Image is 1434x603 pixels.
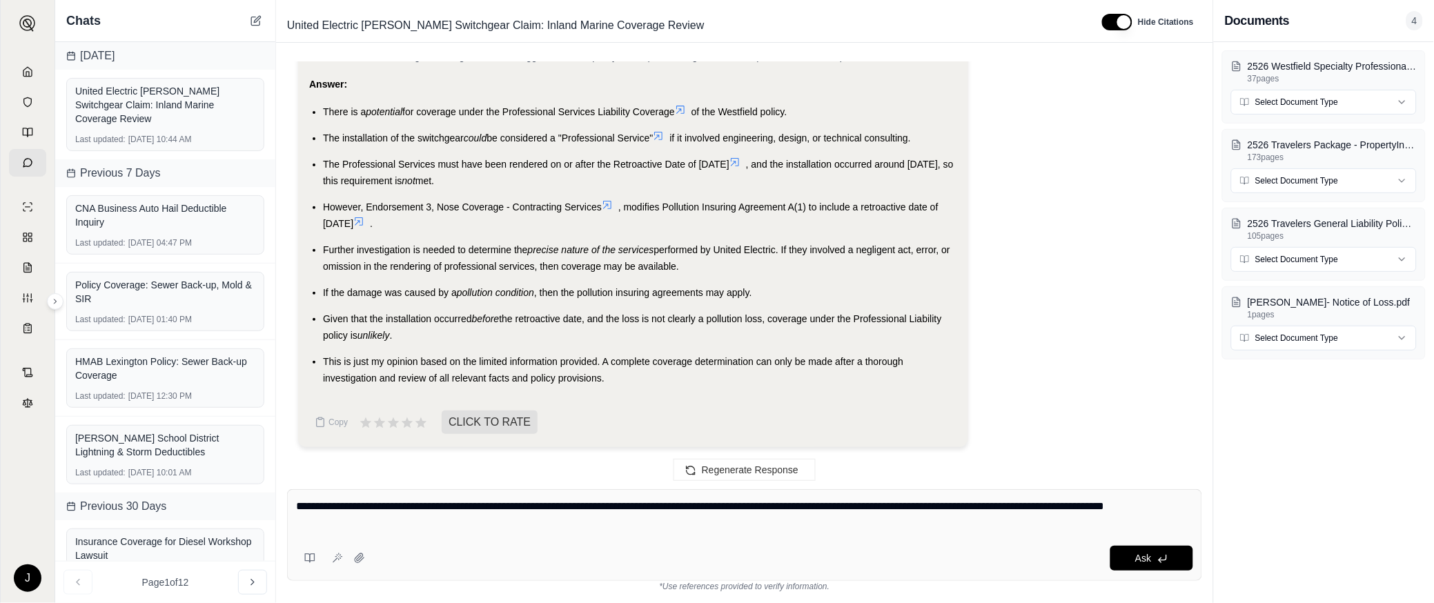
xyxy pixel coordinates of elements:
[1110,546,1193,571] button: Ask
[75,314,126,325] span: Last updated:
[75,134,126,145] span: Last updated:
[66,11,101,30] span: Chats
[9,284,46,312] a: Custom Report
[1231,217,1417,241] button: 2526 Travelers General Liability Policy.pdf105pages
[323,201,602,212] span: However, Endorsement 3, Nose Coverage - Contracting Services
[1135,553,1151,564] span: Ask
[1231,295,1417,320] button: [PERSON_NAME]- Notice of Loss.pdf1pages
[402,175,415,186] span: not
[442,411,538,434] span: CLICK TO RATE
[75,134,255,145] div: [DATE] 10:44 AM
[323,313,472,324] span: Given that the installation occurred
[1231,138,1417,163] button: 2526 Travelers Package - PropertyInland MarineInstallation [MEDICAL_DATA] Policy - REISSUED.pdf17...
[282,14,1086,37] div: Edit Title
[1248,230,1417,241] p: 105 pages
[402,106,675,117] span: for coverage under the Professional Services Liability Coverage
[75,314,255,325] div: [DATE] 01:40 PM
[55,493,275,520] div: Previous 30 Days
[1248,152,1417,163] p: 173 pages
[323,287,457,298] span: If the damage was caused by a
[323,244,528,255] span: Further investigation is needed to determine the
[1248,59,1417,73] p: 2526 Westfield Specialty ProfessionalPollution Liability Policy.pdf
[702,464,798,475] span: Regenerate Response
[142,575,189,589] span: Page 1 of 12
[1248,295,1417,309] p: Fisher Barton- Notice of Loss.pdf
[9,389,46,417] a: Legal Search Engine
[617,51,674,62] em: contemplates
[1231,59,1417,84] button: 2526 Westfield Specialty ProfessionalPollution Liability Policy.pdf37pages
[691,106,787,117] span: of the Westfield policy.
[47,293,63,310] button: Expand sidebar
[1248,73,1417,84] p: 37 pages
[75,84,255,126] div: United Electric [PERSON_NAME] Switchgear Claim: Inland Marine Coverage Review
[487,132,653,144] span: be considered a "Professional Service"
[9,149,46,177] a: Chat
[9,193,46,221] a: Single Policy
[390,330,393,341] span: .
[9,119,46,146] a: Prompt Library
[309,34,956,62] span: , modifies the definition of Professional Services to include "delegated design"
[370,218,373,229] span: .
[248,12,264,29] button: New Chat
[55,42,275,70] div: [DATE]
[1248,309,1417,320] p: 1 pages
[75,431,255,459] div: [PERSON_NAME] School District Lightning & Storm Deductibles
[1248,138,1417,152] p: 2526 Travelers Package - PropertyInland MarineInstallation Floater Policy - REISSUED.pdf
[323,132,464,144] span: The installation of the switchgear
[534,287,752,298] span: , then the pollution insuring agreements may apply.
[75,355,255,382] div: HMAB Lexington Policy: Sewer Back-up Coverage
[9,224,46,251] a: Policy Comparisons
[75,237,126,248] span: Last updated:
[1138,17,1194,28] span: Hide Citations
[457,287,534,298] span: pollution condition
[1248,217,1417,230] p: 2526 Travelers General Liability Policy.pdf
[75,201,255,229] div: CNA Business Auto Hail Deductible Inquiry
[323,159,954,186] span: , and the installation occurred around [DATE], so this requirement is
[287,581,1202,592] div: *Use references provided to verify information.
[19,15,36,32] img: Expand sidebar
[9,88,46,116] a: Documents Vault
[75,535,255,562] div: Insurance Coverage for Diesel Workshop Lawsuit
[75,467,255,478] div: [DATE] 10:01 AM
[1406,11,1423,30] span: 4
[357,330,390,341] span: unlikely
[323,244,950,272] span: performed by United Electric. If they involved a negligent act, error, or omission in the renderi...
[75,391,126,402] span: Last updated:
[14,10,41,37] button: Expand sidebar
[674,51,932,62] span: design services as part of the covered professional services.
[323,356,903,384] span: This is just my opinion based on the limited information provided. A complete coverage determinat...
[309,79,347,90] strong: Answer:
[9,315,46,342] a: Coverage Table
[328,417,348,428] span: Copy
[55,159,275,187] div: Previous 7 Days
[9,58,46,86] a: Home
[14,564,41,592] div: J
[9,359,46,386] a: Contract Analysis
[309,408,353,436] button: Copy
[323,201,939,229] span: , modifies Pollution Insuring Agreement A(1) to include a retroactive date of [DATE]
[9,254,46,281] a: Claim Coverage
[75,278,255,306] div: Policy Coverage: Sewer Back-up, Mold & SIR
[323,159,729,170] span: The Professional Services must have been rendered on or after the Retroactive Date of [DATE]
[366,106,402,117] span: potential
[75,237,255,248] div: [DATE] 04:47 PM
[282,14,710,37] span: United Electric [PERSON_NAME] Switchgear Claim: Inland Marine Coverage Review
[323,106,366,117] span: There is a
[674,459,816,481] button: Regenerate Response
[669,132,910,144] span: if it involved engineering, design, or technical consulting.
[1225,11,1290,30] h3: Documents
[464,132,487,144] span: could
[415,175,434,186] span: met.
[528,244,654,255] span: precise nature of the services
[472,313,500,324] span: before
[75,391,255,402] div: [DATE] 12:30 PM
[490,51,617,62] span: . This suggests that the policy
[75,467,126,478] span: Last updated:
[323,313,942,341] span: the retroactive date, and the loss is not clearly a pollution loss, coverage under the Profession...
